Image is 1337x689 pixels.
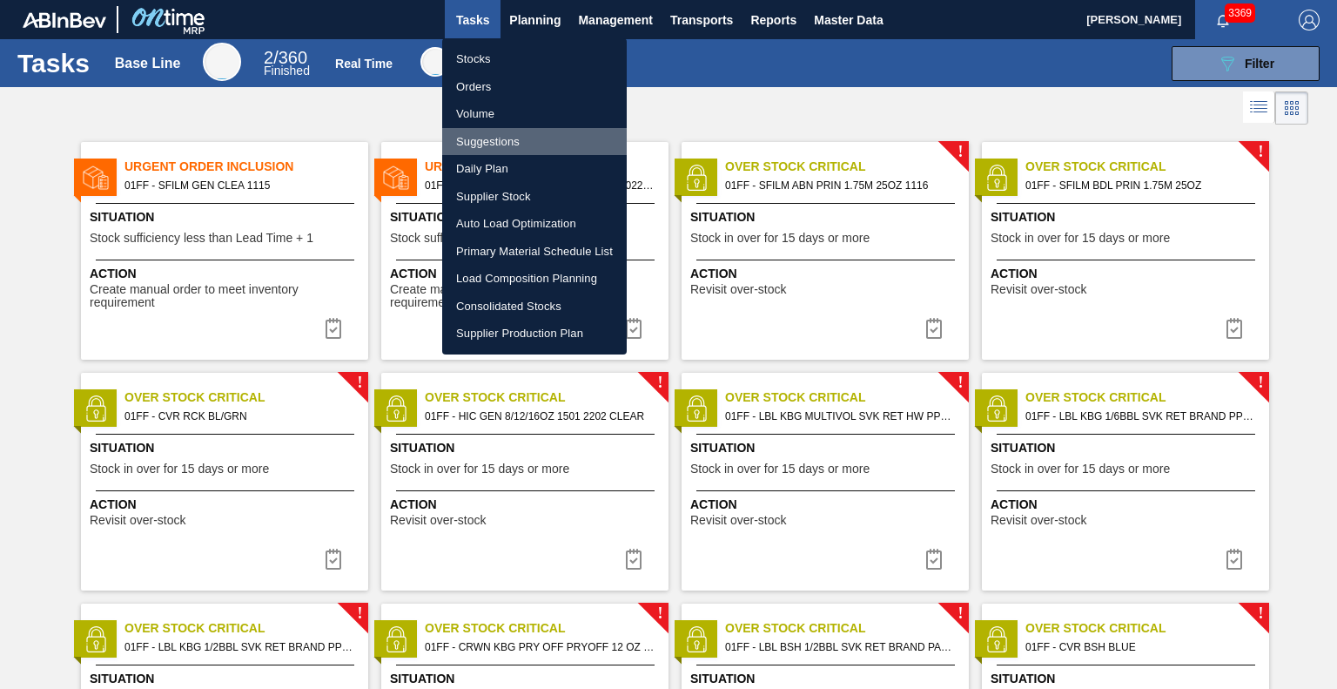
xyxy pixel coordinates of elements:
[442,293,627,321] a: Consolidated Stocks
[442,155,627,183] a: Daily Plan
[442,320,627,348] a: Supplier Production Plan
[442,128,627,156] a: Suggestions
[442,73,627,101] a: Orders
[442,238,627,266] a: Primary Material Schedule List
[442,183,627,211] a: Supplier Stock
[442,100,627,128] a: Volume
[442,265,627,293] a: Load Composition Planning
[442,210,627,238] a: Auto Load Optimization
[442,45,627,73] a: Stocks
